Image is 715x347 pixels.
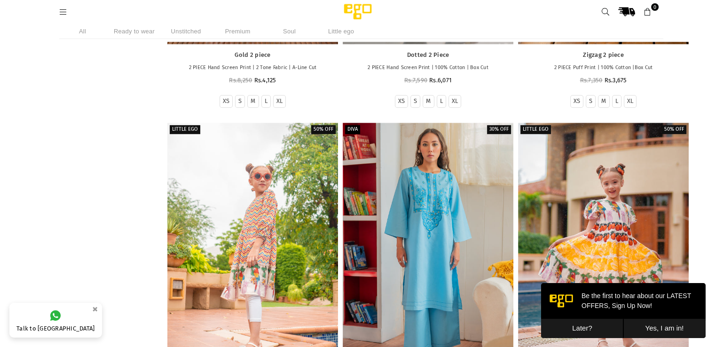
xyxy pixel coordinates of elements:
label: Little EGO [170,125,200,134]
a: Zigzag 2 piece [523,51,684,59]
label: 30% off [487,125,511,134]
li: Premium [214,24,261,39]
button: × [89,301,101,317]
button: Yes, I am in! [82,36,165,55]
label: S [238,97,242,105]
label: XS [574,97,581,105]
label: Diva [345,125,360,134]
p: 2 PIECE Hand Screen Print | 2 Tone Fabric | A-Line Cut [172,64,333,72]
label: 50% off [311,125,336,134]
iframe: webpush-onsite [541,283,706,338]
label: XL [276,97,283,105]
p: 2 PIECE Hand Screen Print | 100% Cotton | Box Cut [347,64,509,72]
label: L [615,97,618,105]
label: XL [627,97,634,105]
label: Little EGO [520,125,551,134]
a: Search [597,3,614,20]
li: Ready to wear [111,24,158,39]
span: 0 [651,3,659,11]
label: XS [223,97,230,105]
label: XL [452,97,458,105]
li: Soul [266,24,313,39]
li: All [59,24,106,39]
a: Dotted 2 Piece [347,51,509,59]
p: 2 PIECE Puff Print | 100% Cotton |Box Cut [523,64,684,72]
label: L [440,97,443,105]
label: S [589,97,592,105]
span: Rs.7,590 [404,77,427,84]
label: L [265,97,267,105]
span: Rs.6,071 [429,77,452,84]
a: Menu [55,8,72,15]
a: Gold 2 piece [172,51,333,59]
li: Unstitched [163,24,210,39]
label: S [414,97,417,105]
label: M [601,97,606,105]
label: 50% off [662,125,686,134]
span: Rs.8,250 [229,77,252,84]
span: Rs.7,350 [580,77,602,84]
label: M [251,97,255,105]
a: Talk to [GEOGRAPHIC_DATA] [9,303,102,338]
a: 0 [639,3,656,20]
label: XS [398,97,405,105]
span: Rs.3,675 [604,77,627,84]
li: Little ego [318,24,365,39]
label: M [426,97,431,105]
span: Rs.4,125 [254,77,276,84]
img: Ego [318,2,398,21]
